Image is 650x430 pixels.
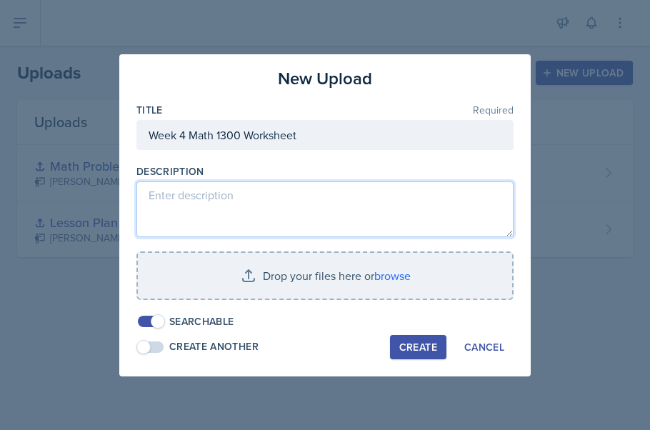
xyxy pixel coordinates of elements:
[278,66,372,91] h3: New Upload
[464,341,504,353] div: Cancel
[136,120,514,150] input: Enter title
[473,105,514,115] span: Required
[399,341,437,353] div: Create
[136,164,204,179] label: Description
[390,335,446,359] button: Create
[455,335,514,359] button: Cancel
[136,103,163,117] label: Title
[169,339,259,354] div: Create Another
[169,314,234,329] div: Searchable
